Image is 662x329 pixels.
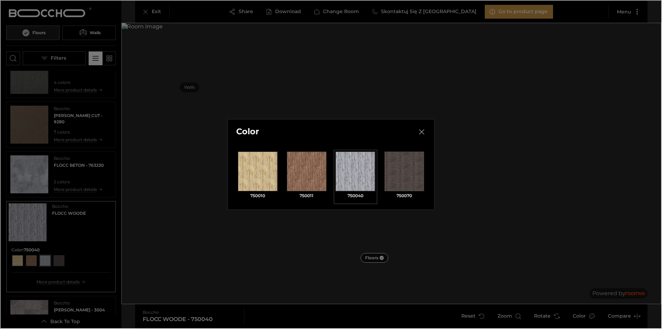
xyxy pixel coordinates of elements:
h6: 750070 [395,191,412,202]
h6: 750011 [298,191,313,202]
button: Select 750010 [235,149,279,204]
h6: 750010 [249,191,265,202]
button: Select 750070 [382,149,425,204]
h6: 750040 [346,191,363,202]
label: Color [235,126,258,136]
button: Close dialog [414,124,428,138]
button: Select 750040 [333,149,377,204]
button: Select 750011 [284,149,328,204]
